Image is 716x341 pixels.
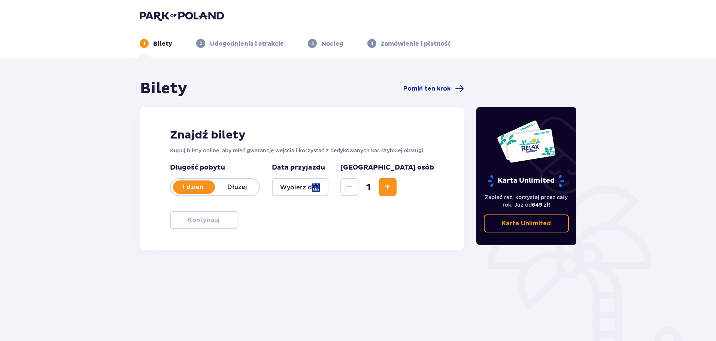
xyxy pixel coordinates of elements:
[143,40,145,47] p: 1
[379,178,397,196] button: Zwiększ
[200,40,202,47] p: 2
[497,120,556,163] img: Dwie karty całoroczne do Suntago z napisem 'UNLIMITED RELAX', na białym tle z tropikalnymi liśćmi...
[308,39,343,48] div: 3Nocleg
[487,174,565,188] p: Karta Unlimited
[340,178,358,196] button: Zmniejsz
[403,85,450,93] span: Pomiń ten krok
[484,194,569,208] p: Zapłać raz, korzystaj przez cały rok. Już od !
[502,219,551,228] p: Karta Unlimited
[188,216,219,224] p: Kontynuuj
[370,40,373,47] p: 4
[196,39,284,48] div: 2Udogodnienia i atrakcje
[532,202,549,208] span: 649 zł
[170,163,260,172] p: Długość pobytu
[311,40,314,47] p: 3
[170,211,237,229] button: Kontynuuj
[360,182,377,193] span: 1
[381,40,451,48] p: Zamówienie i płatność
[210,40,284,48] p: Udogodnienia i atrakcje
[153,40,172,48] p: Bilety
[272,163,325,172] p: Data przyjazdu
[140,10,224,21] img: Park of Poland logo
[403,84,464,93] a: Pomiń ten krok
[170,128,434,142] h2: Znajdź bilety
[484,214,569,232] a: Karta Unlimited
[170,147,434,154] p: Kupuj bilety online, aby mieć gwarancję wejścia i korzystać z dedykowanych kas szybkiej obsługi.
[140,39,172,48] div: 1Bilety
[140,79,187,98] h1: Bilety
[340,163,434,172] p: [GEOGRAPHIC_DATA] osób
[321,40,343,48] p: Nocleg
[367,39,451,48] div: 4Zamówienie i płatność
[215,183,259,191] p: Dłużej
[171,183,215,191] p: 1 dzień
